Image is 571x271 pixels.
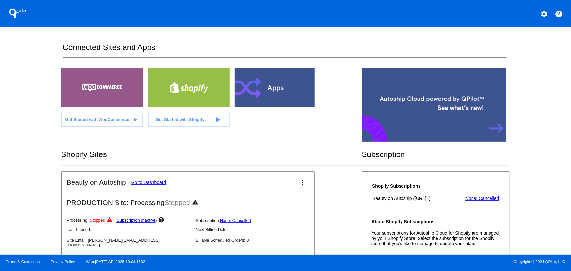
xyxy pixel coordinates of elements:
[106,217,114,225] mat-icon: warning
[192,199,200,207] mat-icon: warning
[63,43,507,58] h2: Connected Sites and Apps
[196,227,319,232] p: Next Billing Date: -
[67,227,190,232] p: Last Paused: -
[90,218,105,223] span: Stopped
[372,195,452,201] th: Beauty on Autoship ([URL]..)
[196,218,319,223] p: Subscription:
[6,260,40,264] a: Terms & Conditions
[220,218,251,223] a: None: Cancelled
[291,260,565,264] span: Copyright © 2024 QPilot, LLC
[131,180,166,185] a: Go to Dashboard
[156,117,205,122] span: Get Started with Shopify
[67,217,190,225] p: Processing:
[117,218,155,223] a: Subscription Inactive
[158,217,166,225] mat-icon: help
[371,230,500,246] p: Your subscriptions for Autoship Cloud for Shopify are managed by your Shopify Store. Select the s...
[362,150,510,159] h2: Subscription
[61,113,143,127] a: Get Started with WooCommerce
[65,117,129,122] span: Get Started with WooCommerce
[371,219,500,224] h4: About Shopify Subscriptions
[540,10,548,18] mat-icon: settings
[148,113,230,127] a: Get Started with Shopify
[6,7,32,20] h1: QPilot
[214,116,222,124] mat-icon: play_arrow
[465,196,499,201] a: None: Cancelled
[67,238,190,247] p: Site Email: [PERSON_NAME][EMAIL_ADDRESS][DOMAIN_NAME]
[51,260,75,264] a: Privacy Policy
[67,178,126,186] h2: Beauty on Autoship
[196,238,319,243] p: Billable Scheduled Orders: 0
[61,150,362,159] h2: Shopify Sites
[116,218,157,223] span: ( )
[86,260,145,264] a: Web:[DATE] API:2025.10.08.1632
[165,199,190,206] span: Stopped
[372,183,452,189] h4: Shopify Subscriptions
[299,179,307,187] mat-icon: more_vert
[555,10,563,18] mat-icon: help
[131,116,139,124] mat-icon: play_arrow
[62,193,314,207] h2: PRODUCTION Site: Processing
